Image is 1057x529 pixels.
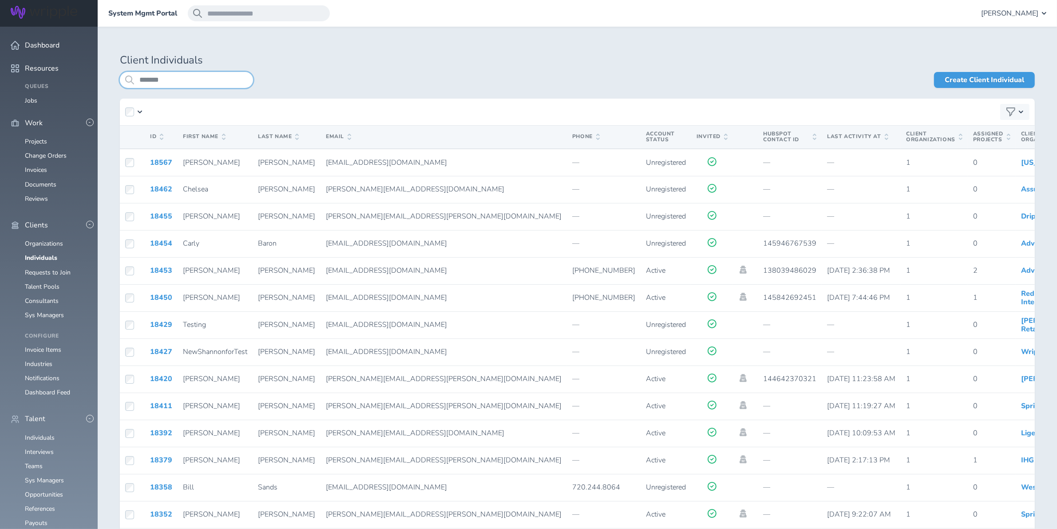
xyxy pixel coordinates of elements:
h4: Queues [25,84,87,90]
a: 18392 [150,428,172,438]
a: Individuals [25,434,55,442]
a: 18462 [150,184,172,194]
button: - [86,221,94,228]
span: [PERSON_NAME][EMAIL_ADDRESS][PERSON_NAME][DOMAIN_NAME] [326,401,562,411]
p: — [763,185,816,193]
a: Impersonate [738,374,748,382]
a: Impersonate [738,428,748,436]
span: 2 [973,266,978,275]
span: [PERSON_NAME] [258,158,315,167]
span: [PERSON_NAME] [258,347,315,357]
a: Organizations [25,239,63,248]
span: NewShannonforTest [183,347,247,357]
a: Invoice Items [25,346,61,354]
span: 138039486029 [763,266,816,275]
span: 145946767539 [763,239,816,248]
a: 18454 [150,239,172,248]
span: [PERSON_NAME] [258,455,315,465]
span: Baron [258,239,277,248]
a: Assurant [1021,184,1052,194]
a: Teams [25,462,43,470]
a: Impersonate [738,401,748,409]
p: — [763,456,816,464]
span: Clients [25,221,48,229]
span: 145842692451 [763,293,816,302]
p: — [572,185,635,193]
button: - [86,119,94,126]
p: — [572,159,635,167]
span: 0 [973,428,978,438]
a: Sys Managers [25,311,64,319]
span: [PERSON_NAME][EMAIL_ADDRESS][PERSON_NAME][DOMAIN_NAME] [326,374,562,384]
span: Dashboard [25,41,59,49]
span: Unregistered [646,347,686,357]
a: Interviews [25,448,54,456]
span: 0 [973,401,978,411]
span: Invited [697,134,728,140]
span: Bill [183,482,194,492]
a: Create Client Individual [934,72,1035,88]
span: 1 [906,320,911,330]
a: Jobs [25,96,37,105]
span: 0 [973,347,978,357]
span: Work [25,119,43,127]
span: Last Activity At [827,134,888,140]
span: Unregistered [646,239,686,248]
span: [PERSON_NAME] [258,374,315,384]
span: [EMAIL_ADDRESS][DOMAIN_NAME] [326,158,447,167]
span: [DATE] 11:19:27 AM [827,401,895,411]
span: 1 [906,239,911,248]
span: 1 [906,401,911,411]
span: Active [646,266,665,275]
span: 0 [973,482,978,492]
a: Talent Pools [25,282,59,291]
span: [PERSON_NAME] [183,428,240,438]
a: Wripple [1021,347,1049,357]
h4: Configure [25,333,87,339]
span: [EMAIL_ADDRESS][DOMAIN_NAME] [326,293,447,302]
span: 0 [973,320,978,330]
a: Drip [1021,211,1036,221]
p: — [763,159,816,167]
p: — [572,212,635,220]
span: Active [646,428,665,438]
p: — [763,483,816,491]
span: Assigned Projects [973,131,1010,143]
p: — [572,429,635,437]
span: 720.244.8064 [572,482,620,492]
span: Unregistered [646,158,686,167]
span: 0 [973,239,978,248]
span: [EMAIL_ADDRESS][DOMAIN_NAME] [326,482,447,492]
a: 18379 [150,455,172,465]
p: — [572,239,635,247]
a: 18455 [150,211,172,221]
a: Documents [25,180,56,189]
p: — [763,212,816,220]
span: [PERSON_NAME][EMAIL_ADDRESS][PERSON_NAME][DOMAIN_NAME] [326,455,562,465]
span: 1 [973,455,978,465]
p: — [763,402,816,410]
span: 1 [906,158,911,167]
span: [PERSON_NAME] [183,455,240,465]
span: Active [646,509,665,519]
p: — [572,375,635,383]
span: 1 [906,428,911,438]
a: Sys Managers [25,476,64,485]
a: 18352 [150,509,172,519]
a: Industries [25,360,52,368]
a: Impersonate [738,293,748,301]
a: IHG [1021,455,1034,465]
span: [PERSON_NAME] [183,211,240,221]
span: Carly [183,239,199,248]
p: — [763,348,816,356]
a: Reviews [25,195,48,203]
a: Dashboard Feed [25,388,70,397]
span: [PHONE_NUMBER] [572,266,635,275]
span: [DATE] 2:36:38 PM [827,266,890,275]
span: [DATE] 2:17:13 PM [827,455,890,465]
a: 18427 [150,347,172,357]
a: Impersonate [738,266,748,274]
span: [PERSON_NAME] [258,211,315,221]
a: Requests to Join [25,268,71,277]
span: Hubspot Contact Id [763,131,816,143]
